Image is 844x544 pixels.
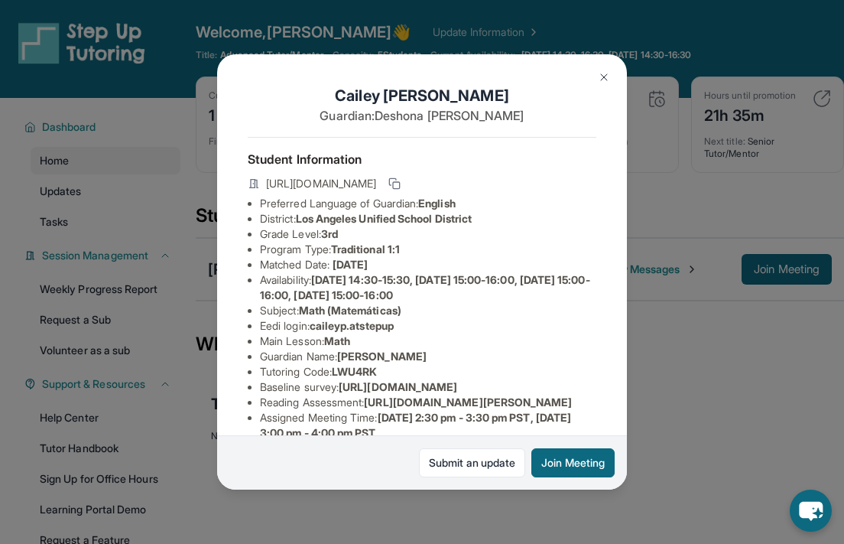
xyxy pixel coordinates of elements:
[321,227,338,240] span: 3rd
[248,150,596,168] h4: Student Information
[260,273,590,301] span: [DATE] 14:30-15:30, [DATE] 15:00-16:00, [DATE] 15:00-16:00, [DATE] 15:00-16:00
[385,174,404,193] button: Copy link
[260,395,596,410] li: Reading Assessment :
[418,197,456,210] span: English
[248,85,596,106] h1: Cailey [PERSON_NAME]
[266,176,376,191] span: [URL][DOMAIN_NAME]
[260,242,596,257] li: Program Type:
[260,196,596,211] li: Preferred Language of Guardian:
[260,272,596,303] li: Availability:
[332,365,377,378] span: LWU4RK
[331,243,400,256] span: Traditional 1:1
[260,226,596,242] li: Grade Level:
[296,212,472,225] span: Los Angeles Unified School District
[531,448,615,477] button: Join Meeting
[598,71,610,83] img: Close Icon
[260,334,596,349] li: Main Lesson :
[364,396,572,409] span: [URL][DOMAIN_NAME][PERSON_NAME]
[248,106,596,125] p: Guardian: Deshona [PERSON_NAME]
[260,349,596,364] li: Guardian Name :
[260,379,596,395] li: Baseline survey :
[310,319,394,332] span: caileyp.atstepup
[324,334,350,347] span: Math
[260,364,596,379] li: Tutoring Code :
[419,448,525,477] a: Submit an update
[337,350,427,363] span: [PERSON_NAME]
[260,411,571,439] span: [DATE] 2:30 pm - 3:30 pm PST, [DATE] 3:00 pm - 4:00 pm PST
[299,304,401,317] span: Math (Matemáticas)
[260,211,596,226] li: District:
[260,257,596,272] li: Matched Date:
[790,490,832,532] button: chat-button
[260,303,596,318] li: Subject :
[260,318,596,334] li: Eedi login :
[260,410,596,441] li: Assigned Meeting Time :
[333,258,368,271] span: [DATE]
[339,380,457,393] span: [URL][DOMAIN_NAME]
